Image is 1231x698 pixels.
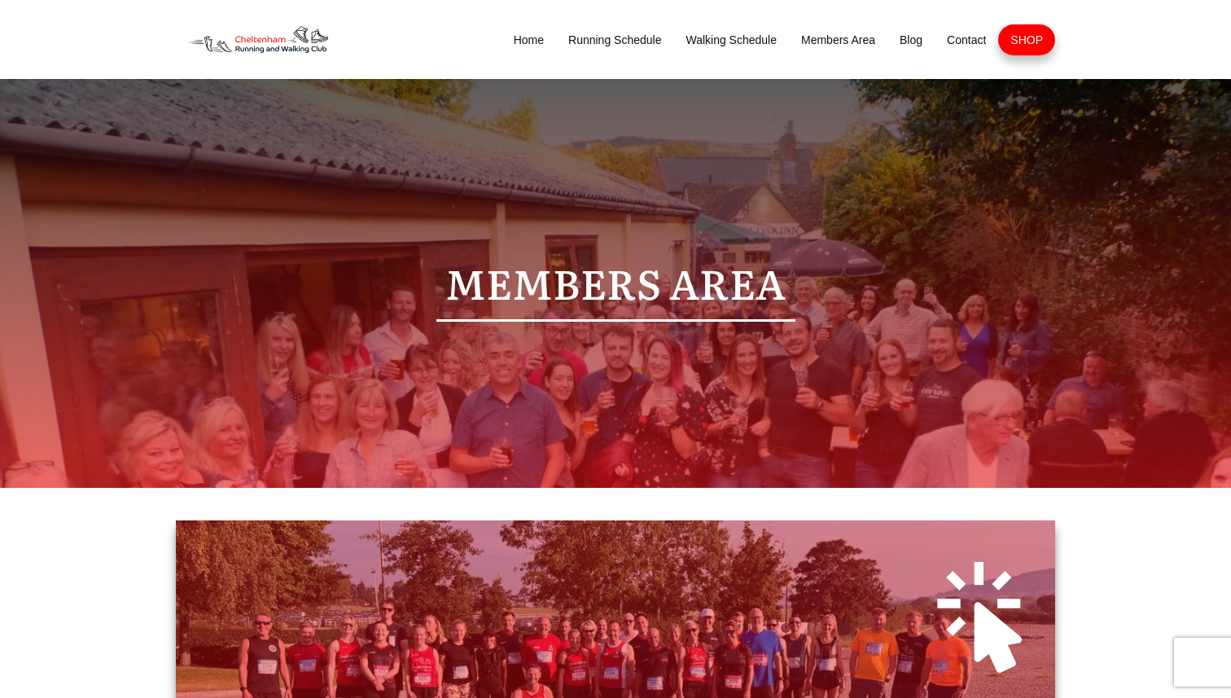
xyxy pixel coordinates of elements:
a: Contact [947,29,986,51]
a: Running Schedule [568,29,661,51]
a: SHOP [1010,29,1043,51]
p: Members Area [193,247,1038,318]
img: Decathlon [176,16,340,63]
a: Members Area [801,29,875,51]
a: Home [514,29,544,51]
a: Blog [900,29,922,51]
a: Walking Schedule [686,29,777,51]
